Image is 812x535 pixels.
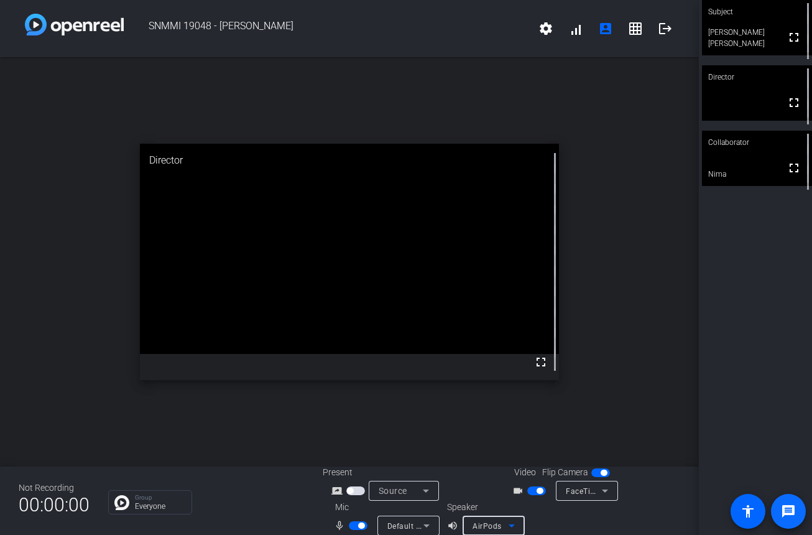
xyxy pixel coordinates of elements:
[25,14,124,35] img: white-gradient.svg
[19,481,90,495] div: Not Recording
[135,495,185,501] p: Group
[542,466,588,479] span: Flip Camera
[598,21,613,36] mat-icon: account_box
[561,14,591,44] button: signal_cellular_alt
[114,495,129,510] img: Chat Icon
[334,518,349,533] mat-icon: mic_none
[787,30,801,45] mat-icon: fullscreen
[124,14,531,44] span: SNMMI 19048 - [PERSON_NAME]
[19,490,90,520] span: 00:00:00
[447,518,462,533] mat-icon: volume_up
[323,501,447,514] div: Mic
[740,504,755,519] mat-icon: accessibility
[781,504,796,519] mat-icon: message
[387,521,450,531] span: Default - AirPods
[566,486,698,496] span: FaceTime HD Camera (D288:[DATE])
[702,131,812,154] div: Collaborator
[331,483,346,498] mat-icon: screen_share_outline
[533,355,548,370] mat-icon: fullscreen
[538,21,553,36] mat-icon: settings
[787,95,801,110] mat-icon: fullscreen
[658,21,673,36] mat-icon: logout
[473,522,502,531] span: AirPods
[514,466,536,479] span: Video
[512,483,527,498] mat-icon: videocam_outline
[135,503,185,510] p: Everyone
[447,501,522,514] div: Speaker
[323,466,447,479] div: Present
[628,21,643,36] mat-icon: grid_on
[787,160,801,175] mat-icon: fullscreen
[379,486,407,496] span: Source
[140,144,559,177] div: Director
[702,65,812,89] div: Director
